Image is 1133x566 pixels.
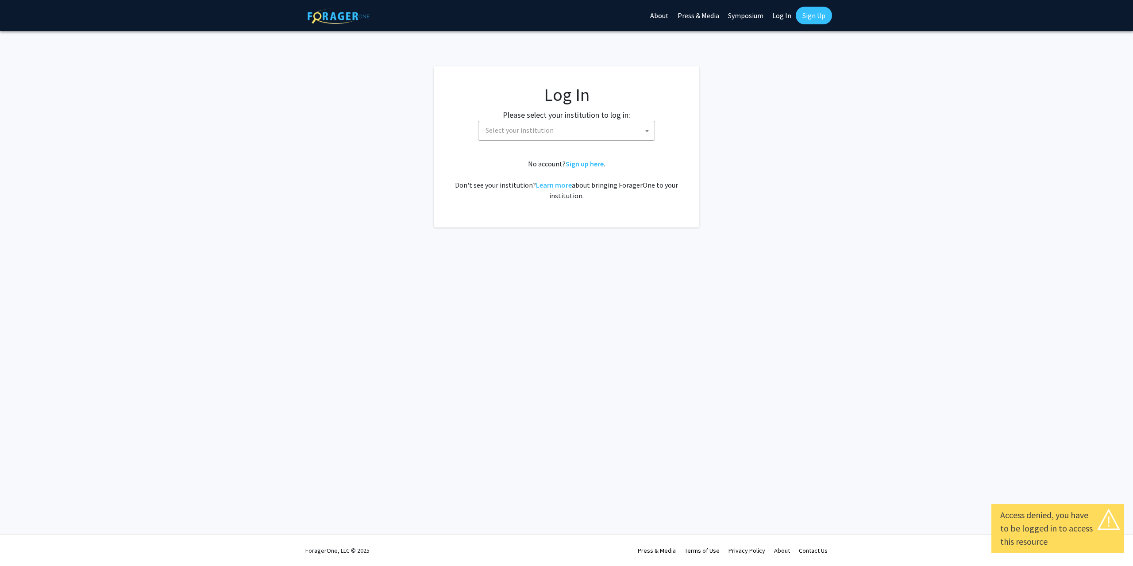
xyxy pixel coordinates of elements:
div: ForagerOne, LLC © 2025 [305,535,370,566]
div: Access denied, you have to be logged in to access this resource [1000,508,1115,548]
span: Select your institution [478,121,655,141]
div: No account? . Don't see your institution? about bringing ForagerOne to your institution. [451,158,682,201]
a: Sign Up [796,7,832,24]
label: Please select your institution to log in: [503,109,630,121]
a: Sign up here [566,159,604,168]
a: About [774,547,790,554]
img: ForagerOne Logo [308,8,370,24]
a: Privacy Policy [728,547,765,554]
span: Select your institution [486,126,554,135]
a: Press & Media [638,547,676,554]
h1: Log In [451,84,682,105]
a: Learn more about bringing ForagerOne to your institution [536,181,572,189]
a: Contact Us [799,547,828,554]
a: Terms of Use [685,547,720,554]
span: Select your institution [482,121,655,139]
